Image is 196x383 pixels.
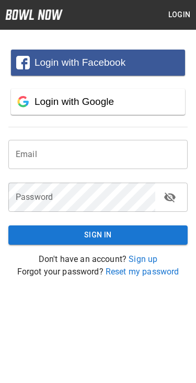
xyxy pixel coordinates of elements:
[106,267,179,277] a: Reset my password
[8,266,188,278] p: Forgot your password?
[11,89,185,115] button: Login with Google
[129,254,157,264] a: Sign up
[8,225,188,245] button: Sign In
[5,9,63,20] img: logo
[163,5,196,25] button: Login
[34,96,114,107] span: Login with Google
[11,50,185,76] button: Login with Facebook
[34,57,125,68] span: Login with Facebook
[159,187,180,208] button: toggle password visibility
[8,253,188,266] p: Don't have an account?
